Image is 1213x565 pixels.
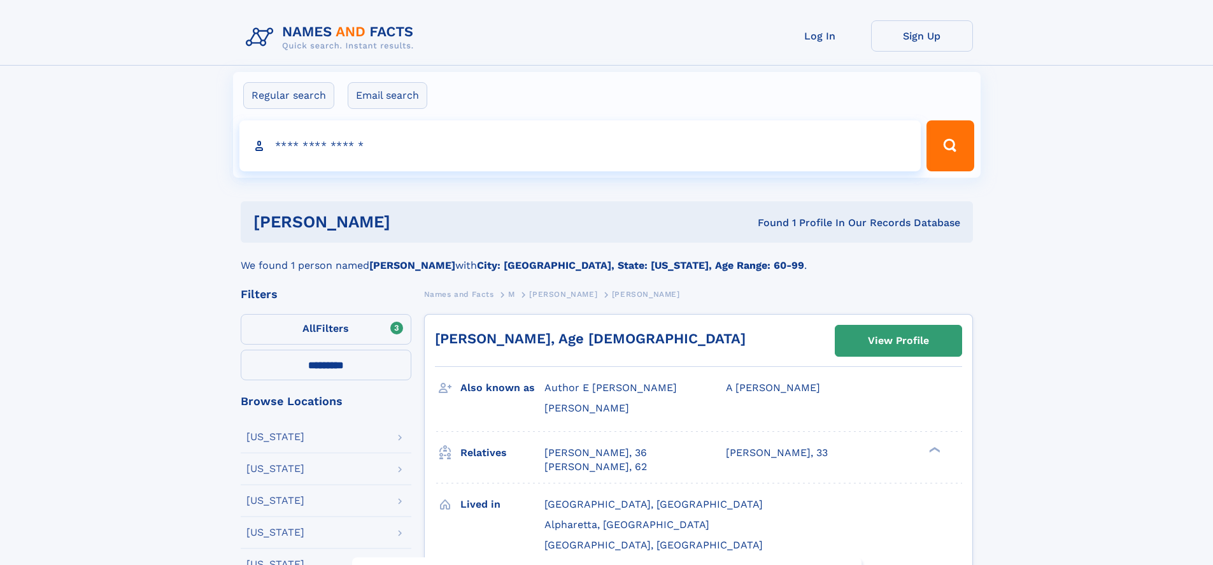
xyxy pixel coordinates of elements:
[544,519,709,531] span: Alpharetta, [GEOGRAPHIC_DATA]
[424,286,494,302] a: Names and Facts
[246,527,304,538] div: [US_STATE]
[544,382,677,394] span: Author E [PERSON_NAME]
[241,243,973,273] div: We found 1 person named with .
[369,259,455,271] b: [PERSON_NAME]
[508,286,515,302] a: M
[544,402,629,414] span: [PERSON_NAME]
[241,314,411,345] label: Filters
[529,290,597,299] span: [PERSON_NAME]
[241,289,411,300] div: Filters
[529,286,597,302] a: [PERSON_NAME]
[460,442,544,464] h3: Relatives
[302,322,316,334] span: All
[460,494,544,515] h3: Lived in
[241,396,411,407] div: Browse Locations
[835,325,961,356] a: View Profile
[726,382,820,394] span: A [PERSON_NAME]
[239,120,921,171] input: search input
[726,446,828,460] a: [PERSON_NAME], 33
[544,460,647,474] a: [PERSON_NAME], 62
[926,120,974,171] button: Search Button
[460,377,544,399] h3: Also known as
[508,290,515,299] span: M
[243,82,334,109] label: Regular search
[574,216,960,230] div: Found 1 Profile In Our Records Database
[544,446,647,460] a: [PERSON_NAME], 36
[246,432,304,442] div: [US_STATE]
[246,464,304,474] div: [US_STATE]
[477,259,804,271] b: City: [GEOGRAPHIC_DATA], State: [US_STATE], Age Range: 60-99
[544,498,763,510] span: [GEOGRAPHIC_DATA], [GEOGRAPHIC_DATA]
[348,82,427,109] label: Email search
[253,214,574,230] h1: [PERSON_NAME]
[926,445,941,454] div: ❯
[769,20,871,52] a: Log In
[612,290,680,299] span: [PERSON_NAME]
[246,496,304,506] div: [US_STATE]
[544,539,763,551] span: [GEOGRAPHIC_DATA], [GEOGRAPHIC_DATA]
[435,331,746,347] a: [PERSON_NAME], Age [DEMOGRAPHIC_DATA]
[868,326,929,355] div: View Profile
[871,20,973,52] a: Sign Up
[241,20,424,55] img: Logo Names and Facts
